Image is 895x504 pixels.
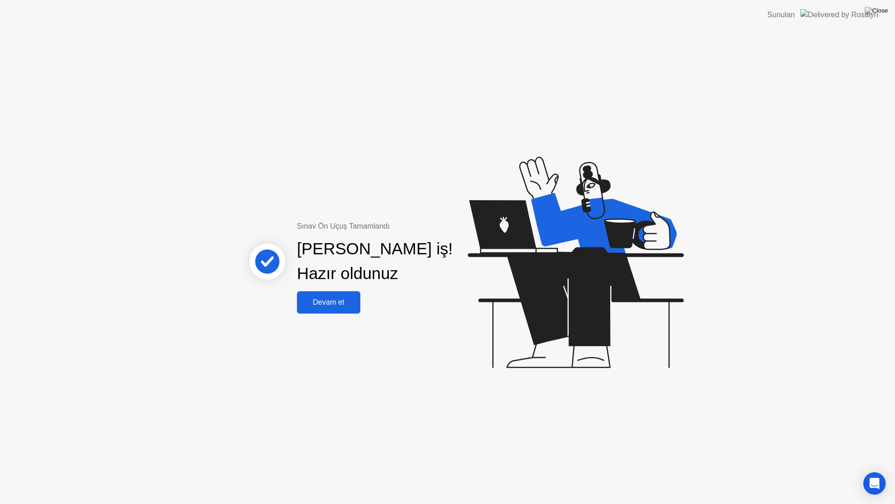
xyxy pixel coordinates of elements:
img: Delivered by Rosalyn [800,9,878,20]
div: Devam et [300,298,358,307]
div: [PERSON_NAME] iş! Hazır oldunuz [297,237,453,286]
div: Open Intercom Messenger [863,472,886,495]
div: Sınav Ön Uçuş Tamamlandı [297,221,489,232]
button: Devam et [297,291,360,314]
img: Close [865,7,888,14]
div: Sunulan [767,9,795,21]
